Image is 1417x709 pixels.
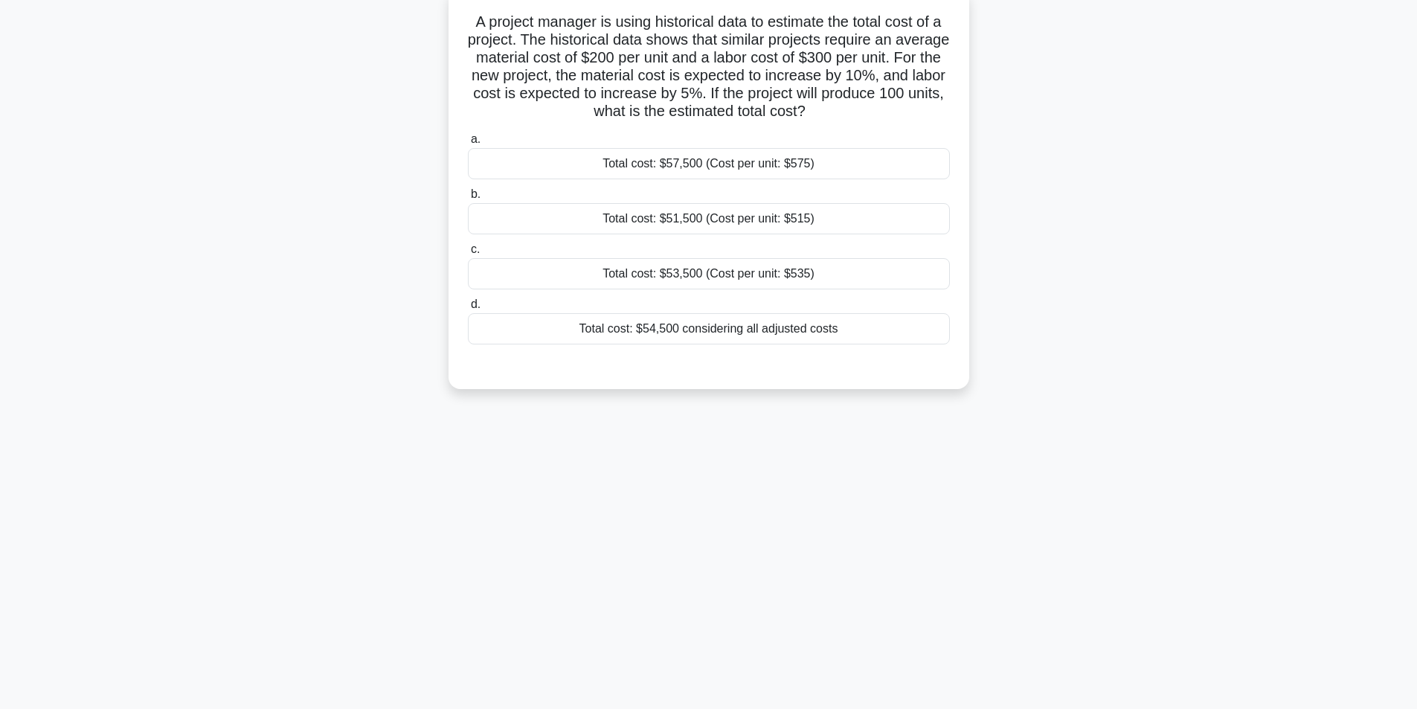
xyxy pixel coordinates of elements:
span: c. [471,243,480,255]
span: a. [471,132,481,145]
div: Total cost: $53,500 (Cost per unit: $535) [468,258,950,289]
span: d. [471,298,481,310]
div: Total cost: $54,500 considering all adjusted costs [468,313,950,344]
div: Total cost: $51,500 (Cost per unit: $515) [468,203,950,234]
span: b. [471,187,481,200]
div: Total cost: $57,500 (Cost per unit: $575) [468,148,950,179]
h5: A project manager is using historical data to estimate the total cost of a project. The historica... [466,13,951,121]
